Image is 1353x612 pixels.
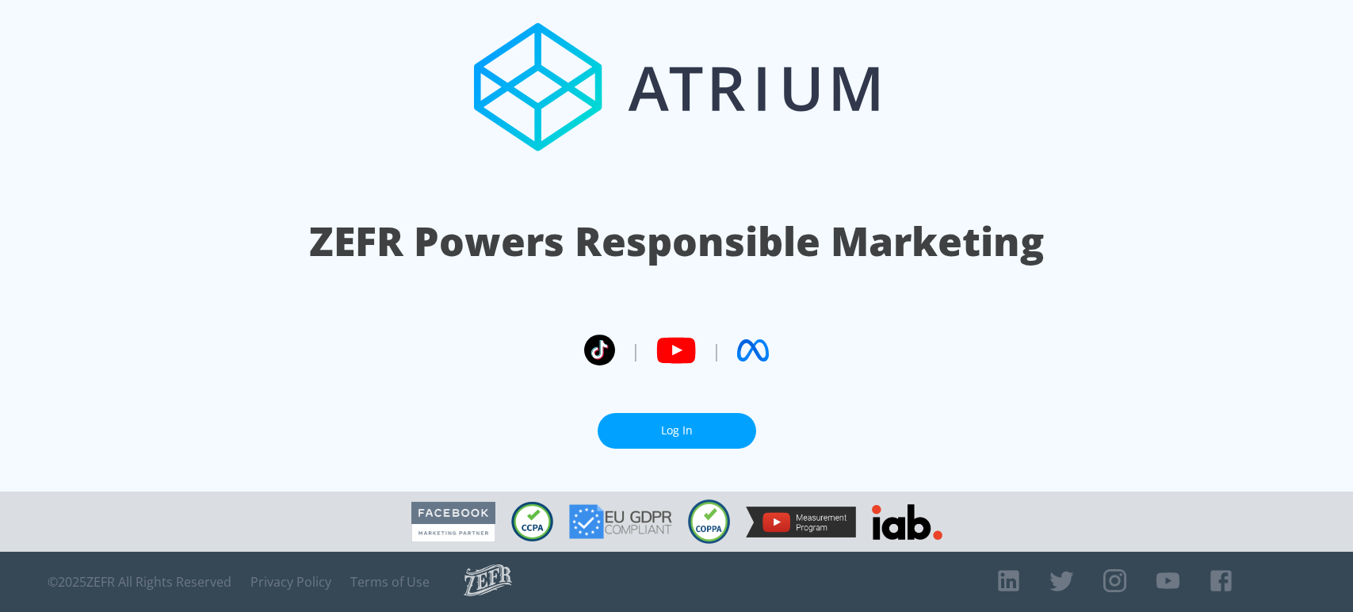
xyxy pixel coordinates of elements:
img: IAB [872,504,942,540]
span: © 2025 ZEFR All Rights Reserved [48,574,231,590]
img: YouTube Measurement Program [746,507,856,537]
h1: ZEFR Powers Responsible Marketing [309,214,1044,269]
img: Facebook Marketing Partner [411,502,495,542]
img: GDPR Compliant [569,504,672,539]
a: Terms of Use [350,574,430,590]
span: | [712,339,721,362]
img: COPPA Compliant [688,499,730,544]
a: Log In [598,413,756,449]
a: Privacy Policy [250,574,331,590]
span: | [631,339,640,362]
img: CCPA Compliant [511,502,553,541]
